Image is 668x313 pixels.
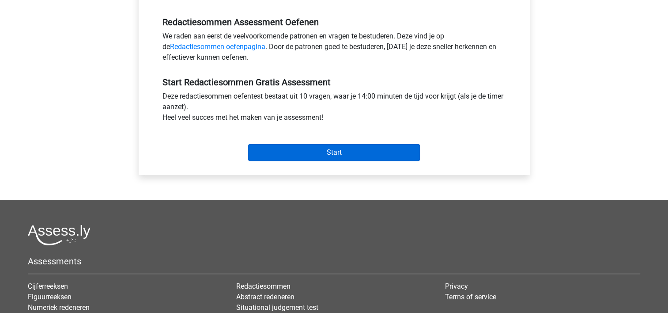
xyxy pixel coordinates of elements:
div: We raden aan eerst de veelvoorkomende patronen en vragen te bestuderen. Deze vind je op de . Door... [156,31,513,66]
img: Assessly logo [28,225,91,245]
a: Numeriek redeneren [28,303,90,312]
a: Redactiesommen oefenpagina [170,42,265,51]
a: Redactiesommen [236,282,291,290]
a: Figuurreeksen [28,293,72,301]
input: Start [248,144,420,161]
a: Abstract redeneren [236,293,294,301]
div: Deze redactiesommen oefentest bestaat uit 10 vragen, waar je 14:00 minuten de tijd voor krijgt (a... [156,91,513,126]
a: Cijferreeksen [28,282,68,290]
h5: Assessments [28,256,640,267]
h5: Redactiesommen Assessment Oefenen [162,17,506,27]
a: Situational judgement test [236,303,318,312]
a: Terms of service [445,293,496,301]
h5: Start Redactiesommen Gratis Assessment [162,77,506,88]
a: Privacy [445,282,468,290]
